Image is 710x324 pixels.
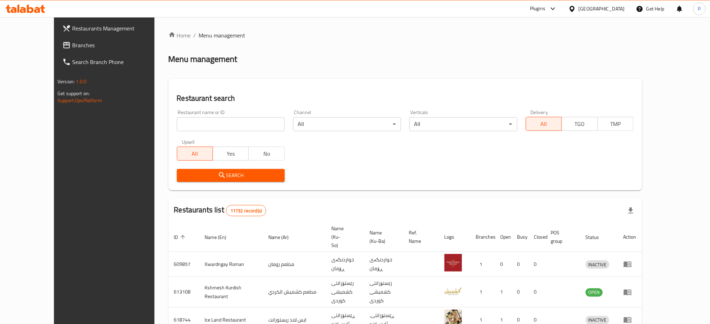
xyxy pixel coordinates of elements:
span: Name (Ku-Ba) [370,228,395,245]
td: Kshmesh Kurdish Restaurant [199,277,263,308]
span: All [180,149,210,159]
button: All [177,147,213,161]
div: Menu [623,316,636,324]
span: No [251,149,282,159]
td: 0 [495,252,512,277]
button: Yes [213,147,249,161]
span: INACTIVE [586,316,609,324]
span: Name (En) [205,233,236,241]
span: All [529,119,559,129]
img: Kshmesh Kurdish Restaurant [444,282,462,300]
td: 613108 [168,277,199,308]
a: Restaurants Management [57,20,173,37]
span: INACTIVE [586,261,609,269]
span: Menu management [199,31,246,40]
label: Upsell [182,140,195,145]
div: Total records count [226,205,266,216]
span: Search Branch Phone [72,58,167,66]
input: Search for restaurant name or ID.. [177,117,285,131]
button: No [248,147,284,161]
span: Status [586,233,608,241]
div: All [293,117,401,131]
th: Branches [470,222,495,252]
span: Branches [72,41,167,49]
td: Xwardngay Roman [199,252,263,277]
span: Get support on: [57,89,90,98]
label: Delivery [531,110,548,115]
th: Closed [529,222,545,252]
button: Search [177,169,285,182]
span: Name (Ku-So) [332,224,356,249]
div: Menu [623,288,636,296]
button: TMP [598,117,634,131]
td: مطعم كشميش الكردي [263,277,326,308]
h2: Restaurant search [177,93,634,104]
td: 1 [470,277,495,308]
td: رێستۆرانتی کشمیشى كوردى [364,277,404,308]
a: Home [168,31,191,40]
span: Ref. Name [409,228,430,245]
td: 0 [529,277,545,308]
span: Search [182,171,279,180]
td: 1 [470,252,495,277]
h2: Restaurants list [174,205,267,216]
nav: breadcrumb [168,31,642,40]
span: Version: [57,77,75,86]
td: رێستۆرانتی کشمیشى كوردى [326,277,364,308]
td: خواردنگەی ڕۆمان [326,252,364,277]
div: INACTIVE [586,260,609,269]
td: خواردنگەی ڕۆمان [364,252,404,277]
span: 11732 record(s) [226,207,266,214]
div: All [409,117,517,131]
td: 0 [529,252,545,277]
td: مطعم رومان [263,252,326,277]
th: Open [495,222,512,252]
a: Branches [57,37,173,54]
span: Yes [216,149,246,159]
td: 0 [512,252,529,277]
th: Logo [439,222,470,252]
h2: Menu management [168,54,237,65]
div: Plugins [530,5,545,13]
span: ID [174,233,187,241]
td: 1 [495,277,512,308]
button: TGO [561,117,598,131]
span: Name (Ar) [268,233,298,241]
span: TMP [601,119,631,129]
th: Busy [512,222,529,252]
span: POS group [551,228,572,245]
div: Menu [623,260,636,268]
img: Xwardngay Roman [444,254,462,272]
button: All [526,117,562,131]
li: / [194,31,196,40]
td: 0 [512,277,529,308]
td: 609857 [168,252,199,277]
a: Search Branch Phone [57,54,173,70]
a: Support.OpsPlatform [57,96,102,105]
span: OPEN [586,288,603,296]
span: Restaurants Management [72,24,167,33]
span: 1.0.0 [76,77,87,86]
div: Export file [622,202,639,219]
th: Action [618,222,642,252]
span: P [698,5,701,13]
div: [GEOGRAPHIC_DATA] [579,5,625,13]
span: TGO [565,119,595,129]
